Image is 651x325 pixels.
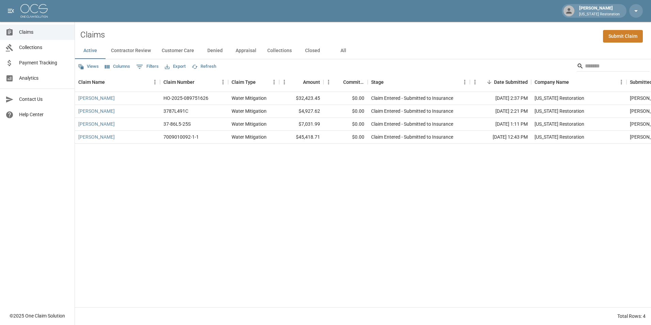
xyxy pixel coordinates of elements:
div: dynamic tabs [75,43,651,59]
a: [PERSON_NAME] [78,108,115,114]
div: Claim Name [75,73,160,92]
button: Show filters [134,61,160,72]
div: Oregon Restoration [535,95,584,102]
div: [DATE] 2:37 PM [470,92,531,105]
span: Payment Tracking [19,59,69,66]
button: Closed [297,43,328,59]
div: Total Rows: 4 [617,313,646,320]
div: [DATE] 12:43 PM [470,131,531,144]
div: Claim Entered - Submitted to Insurance [371,95,453,102]
div: Oregon Restoration [535,121,584,127]
div: $45,418.71 [279,131,323,144]
button: Menu [150,77,160,87]
img: ocs-logo-white-transparent.png [20,4,48,18]
div: Company Name [535,73,569,92]
div: Date Submitted [494,73,528,92]
div: Amount [303,73,320,92]
h2: Claims [80,30,105,40]
button: Sort [569,77,578,87]
div: Claim Number [160,73,228,92]
button: Sort [194,77,204,87]
div: Amount [279,73,323,92]
a: Submit Claim [603,30,643,43]
span: Help Center [19,111,69,118]
button: Refresh [190,61,218,72]
div: $0.00 [323,118,368,131]
div: Claim Entered - Submitted to Insurance [371,134,453,140]
div: 3787L491C [163,108,188,114]
div: $0.00 [323,92,368,105]
div: [DATE] 2:21 PM [470,105,531,118]
button: Menu [470,77,480,87]
div: Water Mitigation [232,121,267,127]
button: Denied [200,43,230,59]
div: Search [577,61,650,73]
div: Claim Type [232,73,256,92]
button: Export [163,61,187,72]
button: Menu [279,77,289,87]
button: open drawer [4,4,18,18]
button: Sort [256,77,265,87]
div: Stage [371,73,384,92]
button: Sort [384,77,393,87]
div: 7009010092-1-1 [163,134,199,140]
button: Menu [323,77,334,87]
div: [PERSON_NAME] [576,5,622,17]
button: All [328,43,359,59]
div: Committed Amount [323,73,368,92]
p: [US_STATE] Restoration [579,12,620,17]
div: HO-2025-089751626 [163,95,208,102]
div: [DATE] 1:11 PM [470,118,531,131]
div: Water Mitigation [232,95,267,102]
span: Analytics [19,75,69,82]
button: Active [75,43,106,59]
div: Oregon Restoration [535,108,584,114]
button: Sort [485,77,494,87]
div: © 2025 One Claim Solution [10,312,65,319]
button: Menu [616,77,626,87]
div: $0.00 [323,105,368,118]
button: Appraisal [230,43,262,59]
button: Menu [269,77,279,87]
span: Collections [19,44,69,51]
div: Water Mitigation [232,134,267,140]
button: Select columns [103,61,132,72]
div: Claim Name [78,73,105,92]
button: Sort [293,77,303,87]
div: Committed Amount [343,73,364,92]
div: $32,423.45 [279,92,323,105]
button: Menu [460,77,470,87]
div: Water Mitigation [232,108,267,114]
button: Views [76,61,100,72]
div: 37-86L5-25S [163,121,191,127]
button: Collections [262,43,297,59]
div: $4,927.62 [279,105,323,118]
div: Company Name [531,73,626,92]
div: Oregon Restoration [535,134,584,140]
div: Claim Entered - Submitted to Insurance [371,121,453,127]
a: [PERSON_NAME] [78,95,115,102]
button: Contractor Review [106,43,156,59]
button: Customer Care [156,43,200,59]
button: Sort [334,77,343,87]
div: Stage [368,73,470,92]
span: Claims [19,29,69,36]
div: Claim Number [163,73,194,92]
span: Contact Us [19,96,69,103]
button: Sort [105,77,114,87]
div: $7,031.99 [279,118,323,131]
a: [PERSON_NAME] [78,134,115,140]
a: [PERSON_NAME] [78,121,115,127]
div: $0.00 [323,131,368,144]
div: Date Submitted [470,73,531,92]
div: Claim Entered - Submitted to Insurance [371,108,453,114]
div: Claim Type [228,73,279,92]
button: Menu [218,77,228,87]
